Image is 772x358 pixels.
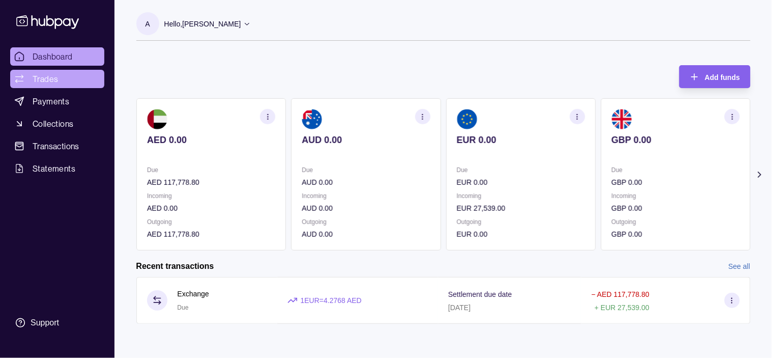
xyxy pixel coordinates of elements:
p: EUR 0.00 [456,134,585,146]
p: AED 0.00 [147,134,275,146]
img: eu [456,109,477,129]
p: Due [302,164,430,176]
p: GBP 0.00 [611,134,739,146]
span: Statements [33,162,75,175]
button: Add funds [679,65,750,88]
img: gb [611,109,632,129]
p: Incoming [611,190,739,202]
h2: Recent transactions [136,261,214,272]
p: Incoming [302,190,430,202]
p: Incoming [456,190,585,202]
p: EUR 0.00 [456,177,585,188]
p: Outgoing [611,216,739,228]
p: Due [147,164,275,176]
p: AUD 0.00 [302,134,430,146]
span: Trades [33,73,58,85]
p: Exchange [178,288,209,299]
p: Due [611,164,739,176]
p: Due [456,164,585,176]
p: A [145,18,150,30]
p: AED 0.00 [147,203,275,214]
p: Incoming [147,190,275,202]
p: GBP 0.00 [611,203,739,214]
p: Outgoing [302,216,430,228]
p: AED 117,778.80 [147,177,275,188]
p: EUR 27,539.00 [456,203,585,214]
p: + EUR 27,539.00 [595,304,650,312]
a: Statements [10,159,104,178]
span: Collections [33,118,73,130]
p: [DATE] [448,304,471,312]
a: See all [729,261,751,272]
p: AUD 0.00 [302,177,430,188]
p: Hello, [PERSON_NAME] [164,18,241,30]
span: Add funds [705,73,740,81]
span: Due [178,304,189,311]
p: AUD 0.00 [302,203,430,214]
a: Payments [10,92,104,111]
a: Transactions [10,137,104,155]
p: EUR 0.00 [456,229,585,240]
p: AED 117,778.80 [147,229,275,240]
a: Support [10,312,104,334]
span: Payments [33,95,69,107]
img: ae [147,109,167,129]
p: Outgoing [456,216,585,228]
p: − AED 117,778.80 [591,290,649,298]
div: Support [31,317,59,328]
a: Collections [10,115,104,133]
p: Outgoing [147,216,275,228]
p: 1 EUR = 4.2768 AED [300,295,361,306]
img: au [302,109,322,129]
span: Transactions [33,140,79,152]
span: Dashboard [33,50,73,63]
p: GBP 0.00 [611,229,739,240]
p: GBP 0.00 [611,177,739,188]
p: AUD 0.00 [302,229,430,240]
p: Settlement due date [448,290,512,298]
a: Dashboard [10,47,104,66]
a: Trades [10,70,104,88]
